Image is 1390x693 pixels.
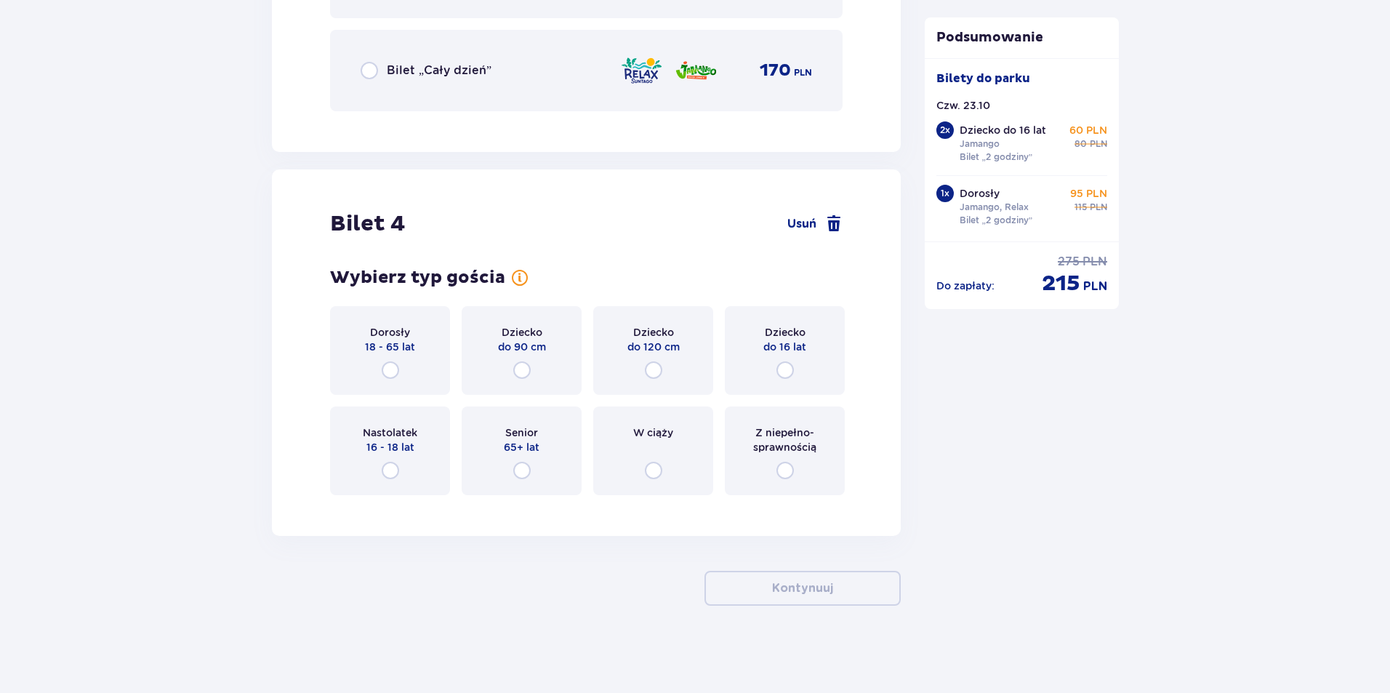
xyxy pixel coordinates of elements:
[936,98,990,113] p: Czw. 23.10
[760,60,791,81] span: 170
[765,325,806,340] span: Dziecko
[738,425,832,454] span: Z niepełno­sprawnością
[633,325,674,340] span: Dziecko
[498,340,546,354] span: do 90 cm
[763,340,806,354] span: do 16 lat
[794,66,812,79] span: PLN
[1082,254,1107,270] span: PLN
[960,137,1000,151] p: Jamango
[960,123,1046,137] p: Dziecko do 16 lat
[365,340,415,354] span: 18 - 65 lat
[960,214,1033,227] p: Bilet „2 godziny”
[960,186,1000,201] p: Dorosły
[330,210,406,238] h2: Bilet 4
[960,201,1029,214] p: Jamango, Relax
[787,215,843,233] a: Usuń
[1069,123,1107,137] p: 60 PLN
[502,325,542,340] span: Dziecko
[1090,137,1107,151] span: PLN
[627,340,680,354] span: do 120 cm
[675,55,718,86] img: Jamango
[363,425,417,440] span: Nastolatek
[1074,201,1087,214] span: 115
[330,267,505,289] h3: Wybierz typ gościa
[704,571,901,606] button: Kontynuuj
[387,63,491,79] span: Bilet „Cały dzień”
[936,279,995,293] p: Do zapłaty :
[1083,279,1107,295] span: PLN
[772,580,833,596] p: Kontynuuj
[366,440,414,454] span: 16 - 18 lat
[1090,201,1107,214] span: PLN
[1070,186,1107,201] p: 95 PLN
[505,425,538,440] span: Senior
[936,121,954,139] div: 2 x
[1058,254,1080,270] span: 275
[925,29,1120,47] p: Podsumowanie
[936,185,954,202] div: 1 x
[960,151,1033,164] p: Bilet „2 godziny”
[504,440,539,454] span: 65+ lat
[370,325,410,340] span: Dorosły
[620,55,663,86] img: Relax
[787,216,816,232] span: Usuń
[1042,270,1080,297] span: 215
[633,425,673,440] span: W ciąży
[936,71,1030,87] p: Bilety do parku
[1074,137,1087,151] span: 80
